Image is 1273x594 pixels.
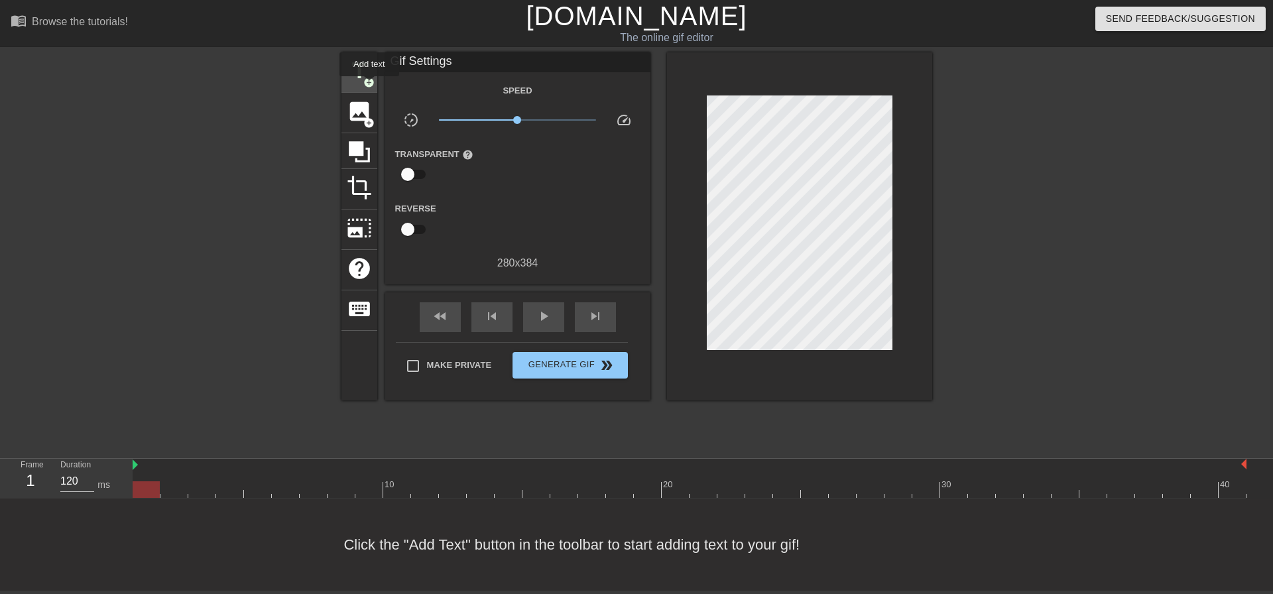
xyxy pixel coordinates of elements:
[484,308,500,324] span: skip_previous
[427,359,492,372] span: Make Private
[616,112,632,128] span: speed
[1241,459,1246,469] img: bound-end.png
[11,13,128,33] a: Browse the tutorials!
[347,58,372,84] span: title
[513,352,627,379] button: Generate Gif
[1095,7,1266,31] button: Send Feedback/Suggestion
[11,459,50,497] div: Frame
[60,461,91,469] label: Duration
[395,148,473,161] label: Transparent
[97,478,110,492] div: ms
[663,478,675,491] div: 20
[431,30,902,46] div: The online gif editor
[363,77,375,88] span: add_circle
[385,478,396,491] div: 10
[347,296,372,322] span: keyboard
[347,99,372,124] span: image
[536,308,552,324] span: play_arrow
[347,215,372,241] span: photo_size_select_large
[526,1,747,30] a: [DOMAIN_NAME]
[587,308,603,324] span: skip_next
[347,175,372,200] span: crop
[599,357,615,373] span: double_arrow
[385,255,650,271] div: 280 x 384
[1106,11,1255,27] span: Send Feedback/Suggestion
[395,202,436,215] label: Reverse
[403,112,419,128] span: slow_motion_video
[21,469,40,493] div: 1
[518,357,622,373] span: Generate Gif
[462,149,473,160] span: help
[385,52,650,72] div: Gif Settings
[32,16,128,27] div: Browse the tutorials!
[432,308,448,324] span: fast_rewind
[363,117,375,129] span: add_circle
[347,256,372,281] span: help
[1220,478,1232,491] div: 40
[941,478,953,491] div: 30
[503,84,532,97] label: Speed
[11,13,27,29] span: menu_book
